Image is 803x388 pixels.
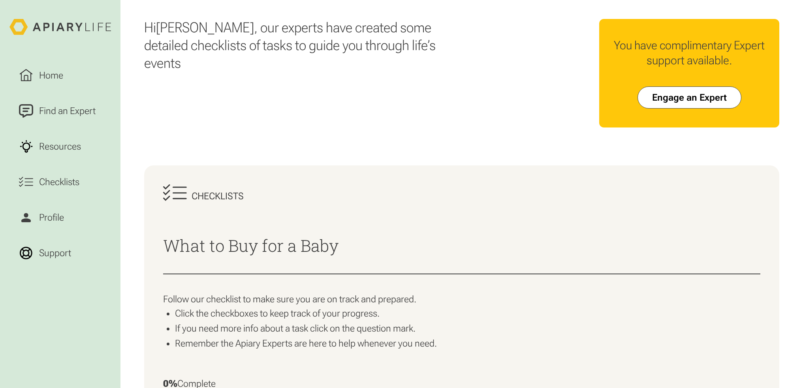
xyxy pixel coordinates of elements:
[175,307,760,319] li: Click the checkboxes to keep track of your progress.
[9,236,111,270] a: Support
[9,130,111,163] a: Resources
[156,19,254,36] span: [PERSON_NAME]
[9,94,111,127] a: Find an Expert
[192,190,244,202] div: Checklists
[37,210,66,225] div: Profile
[37,175,82,189] div: Checklists
[9,59,111,92] a: Home
[37,246,73,260] div: Support
[37,139,83,154] div: Resources
[144,19,459,72] div: Hi , our experts have created some detailed checklists of tasks to guide you through life’s events
[175,322,760,334] li: If you need more info about a task click on the question mark.
[9,201,111,234] a: Profile
[37,104,98,118] div: Find an Expert
[163,236,760,255] h2: What to Buy for a Baby
[638,86,741,109] a: Engage an Expert
[37,68,66,82] div: Home
[609,38,770,67] div: You have complimentary Expert support available.
[175,337,760,349] li: Remember the Apiary Experts are here to help whenever you need.
[9,165,111,199] a: Checklists
[163,293,760,305] p: Follow our checklist to make sure you are on track and prepared.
